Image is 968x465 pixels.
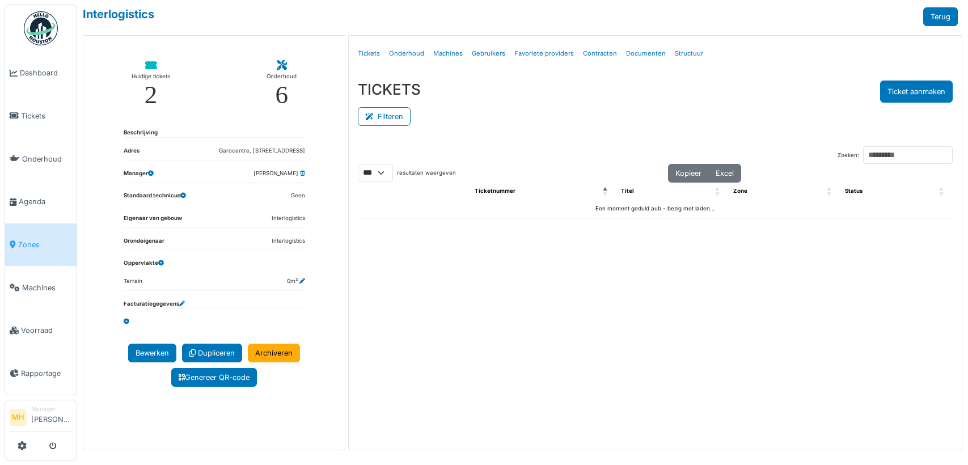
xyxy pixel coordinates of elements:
[272,237,305,246] dd: Interlogistics
[128,344,176,362] a: Bewerken
[5,223,77,267] a: Zones
[675,169,701,177] span: Kopieer
[21,325,72,336] span: Voorraad
[22,282,72,293] span: Machines
[670,40,708,67] a: Structuur
[827,183,834,200] span: Zone: Activate to sort
[5,52,77,95] a: Dashboard
[124,192,186,205] dt: Standaard technicus
[124,277,142,286] dd: Terrain
[22,154,72,164] span: Onderhoud
[272,214,305,223] dd: Interlogistics
[880,81,953,103] button: Ticket aanmaken
[10,409,27,426] li: MH
[838,151,859,160] label: Zoeken:
[622,40,670,67] a: Documenten
[267,71,297,82] div: Onderhoud
[5,137,77,180] a: Onderhoud
[31,405,72,413] div: Manager
[122,52,179,117] a: Huidige tickets 2
[923,7,958,26] a: Terug
[475,188,515,194] span: Ticketnummer
[358,81,421,98] h3: TICKETS
[467,40,510,67] a: Gebruikers
[353,40,384,67] a: Tickets
[5,352,77,395] a: Rapportage
[621,188,634,194] span: Titel
[257,52,306,117] a: Onderhoud 6
[21,368,72,379] span: Rapportage
[253,170,305,178] dd: [PERSON_NAME]
[5,95,77,138] a: Tickets
[124,237,164,250] dt: Grondeigenaar
[845,188,863,194] span: Status
[715,183,722,200] span: Titel: Activate to sort
[124,147,140,160] dt: Adres
[358,107,411,126] button: Filteren
[733,188,747,194] span: Zone
[19,196,72,207] span: Agenda
[429,40,467,67] a: Machines
[18,239,72,250] span: Zones
[182,344,242,362] a: Dupliceren
[171,368,257,387] a: Genereer QR-code
[5,309,77,352] a: Voorraad
[248,344,300,362] a: Archiveren
[219,147,305,155] dd: Garocentre, [STREET_ADDRESS]
[124,259,164,268] dt: Oppervlakte
[20,67,72,78] span: Dashboard
[83,7,154,21] a: Interlogistics
[510,40,578,67] a: Favoriete providers
[603,183,610,200] span: Ticketnummer: Activate to invert sorting
[31,405,72,429] li: [PERSON_NAME]
[24,11,58,45] img: Badge_color-CXgf-gQk.svg
[132,71,170,82] div: Huidige tickets
[145,82,158,108] div: 2
[5,180,77,223] a: Agenda
[5,266,77,309] a: Machines
[275,82,288,108] div: 6
[384,40,429,67] a: Onderhoud
[124,300,185,308] dt: Facturatiegegevens
[124,214,182,227] dt: Eigenaar van gebouw
[358,200,953,218] td: Een moment geduld aub - bezig met laden...
[291,192,305,200] dd: Geen
[668,164,709,183] button: Kopieer
[939,183,946,200] span: Status: Activate to sort
[716,169,734,177] span: Excel
[10,405,72,432] a: MH Manager[PERSON_NAME]
[124,170,154,183] dt: Manager
[287,277,305,286] dd: 0m²
[21,111,72,121] span: Tickets
[708,164,741,183] button: Excel
[124,129,158,137] dt: Beschrijving
[397,169,456,177] label: resultaten weergeven
[578,40,622,67] a: Contracten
